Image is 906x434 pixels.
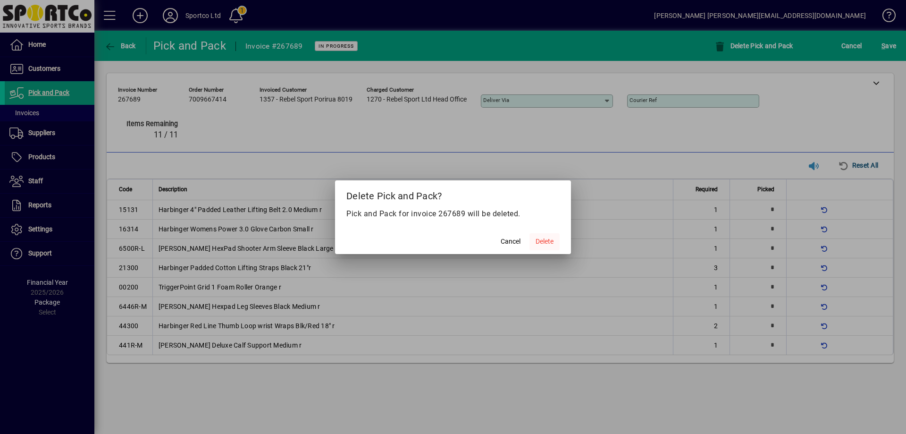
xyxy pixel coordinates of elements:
[495,233,526,250] button: Cancel
[536,237,554,247] span: Delete
[501,237,520,247] span: Cancel
[335,180,571,208] h2: Delete Pick and Pack?
[346,208,560,220] p: Pick and Pack for invoice 267689 will be deleted.
[529,233,560,250] button: Delete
